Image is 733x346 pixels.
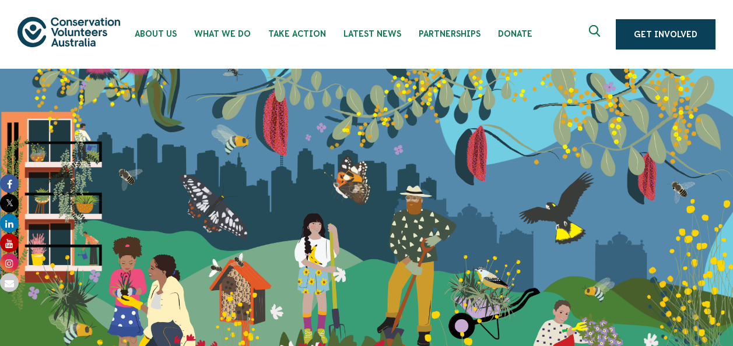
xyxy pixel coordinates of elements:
[419,29,481,38] span: Partnerships
[194,29,251,38] span: What We Do
[17,17,120,47] img: logo.svg
[616,19,716,50] a: Get Involved
[268,29,326,38] span: Take Action
[582,20,610,48] button: Expand search box Close search box
[589,25,604,44] span: Expand search box
[498,29,532,38] span: Donate
[343,29,401,38] span: Latest News
[135,29,177,38] span: About Us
